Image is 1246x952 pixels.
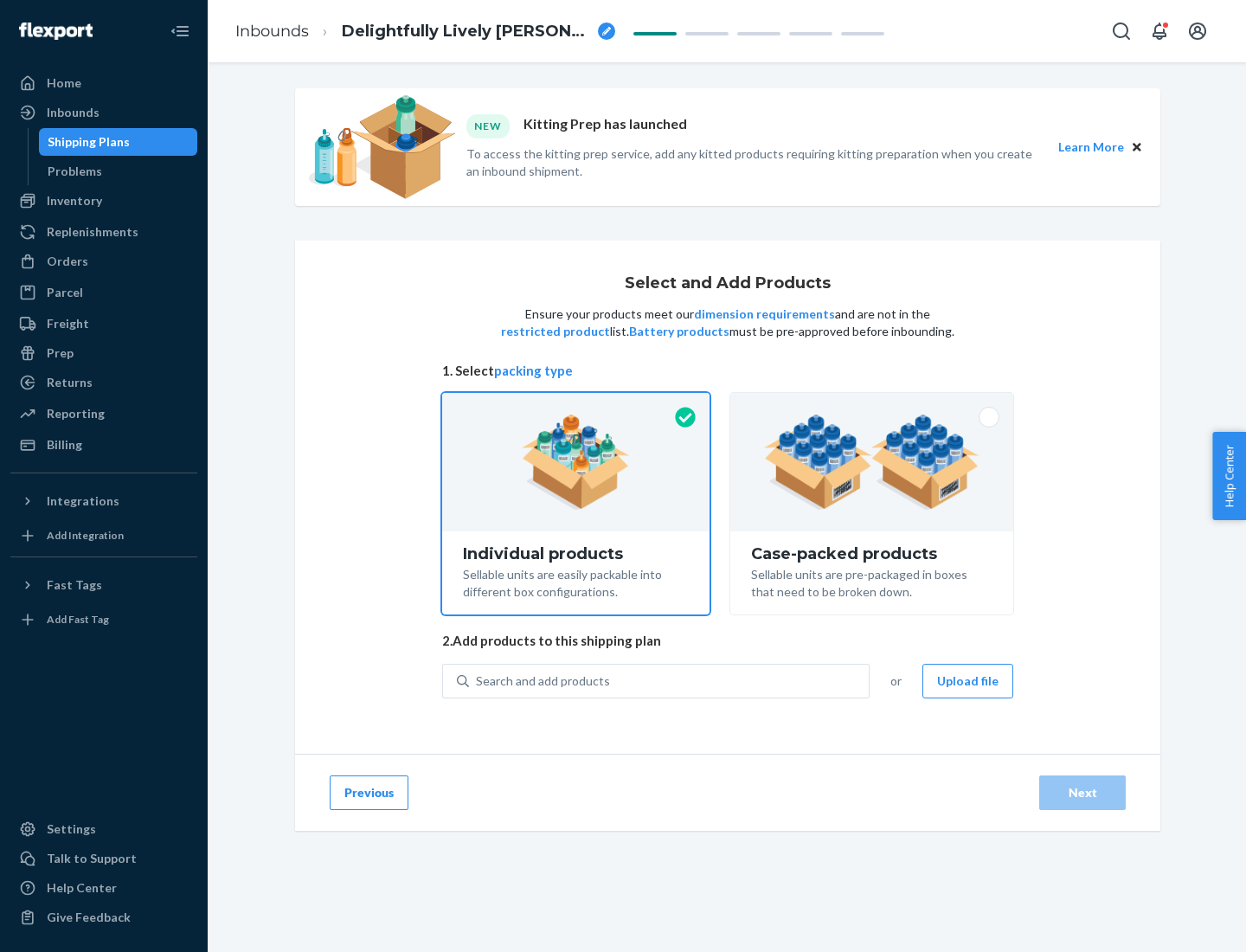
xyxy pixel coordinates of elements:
p: Ensure your products meet our and are not in the list. must be pre-approved before inbounding. [499,306,956,340]
button: Open account menu [1180,14,1215,48]
p: Kitting Prep has launched [523,114,687,138]
a: Inbounds [235,22,309,41]
ol: breadcrumbs [222,6,629,57]
div: Fast Tags [47,576,102,594]
img: Flexport logo [19,23,93,40]
div: Next [1054,784,1111,801]
a: Inbounds [10,99,197,126]
div: Inbounds [47,104,100,121]
button: Learn More [1058,138,1124,157]
button: dimension requirements [694,306,835,323]
div: Prep [47,344,74,362]
div: Reporting [47,405,105,422]
a: Add Fast Tag [10,606,197,634]
div: Add Integration [47,528,124,543]
a: Home [10,69,197,97]
button: Help Center [1212,432,1246,520]
div: NEW [466,114,510,138]
a: Replenishments [10,218,197,246]
div: Inventory [47,192,102,209]
img: case-pack.59cecea509d18c883b923b81aeac6d0b.png [764,415,979,510]
button: Close Navigation [163,14,197,48]
a: Freight [10,310,197,338]
span: Delightfully Lively Akita [342,21,591,43]
a: Reporting [10,400,197,428]
a: Billing [10,431,197,459]
a: Parcel [10,279,197,306]
button: Open Search Box [1104,14,1139,48]
div: Give Feedback [47,909,131,926]
button: Battery products [629,323,729,340]
div: Freight [47,315,89,332]
div: Parcel [47,284,83,301]
div: Sellable units are easily packable into different box configurations. [463,563,689,601]
div: Help Center [47,879,117,897]
div: Talk to Support [47,850,137,867]
div: Sellable units are pre-packaged in boxes that need to be broken down. [751,563,992,601]
a: Shipping Plans [39,128,198,156]
a: Inventory [10,187,197,215]
button: Previous [330,775,408,810]
div: Search and add products [476,672,610,690]
div: Returns [47,374,93,391]
div: Case-packed products [751,545,992,563]
span: or [890,672,902,690]
button: Give Feedback [10,904,197,931]
button: restricted product [501,323,610,340]
a: Add Integration [10,522,197,550]
span: 2. Add products to this shipping plan [442,632,1013,650]
div: Individual products [463,545,689,563]
div: Replenishments [47,223,138,241]
a: Prep [10,339,197,367]
button: Integrations [10,487,197,515]
img: individual-pack.facf35554cb0f1810c75b2bd6df2d64e.png [522,415,630,510]
div: Add Fast Tag [47,612,109,627]
div: Billing [47,436,82,453]
a: Talk to Support [10,845,197,872]
div: Home [47,74,81,92]
p: To access the kitting prep service, add any kitted products requiring kitting preparation when yo... [466,145,1043,180]
a: Help Center [10,874,197,902]
a: Settings [10,815,197,843]
div: Orders [47,253,88,270]
div: Settings [47,820,96,838]
a: Orders [10,248,197,275]
div: Integrations [47,492,119,510]
h1: Select and Add Products [625,275,831,293]
button: Open notifications [1142,14,1177,48]
div: Problems [48,163,102,180]
button: Next [1039,775,1126,810]
button: Upload file [922,664,1013,698]
button: packing type [494,362,573,380]
button: Close [1127,138,1146,157]
a: Returns [10,369,197,396]
div: Shipping Plans [48,133,130,151]
span: 1. Select [442,362,1013,380]
button: Fast Tags [10,571,197,599]
a: Problems [39,158,198,185]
